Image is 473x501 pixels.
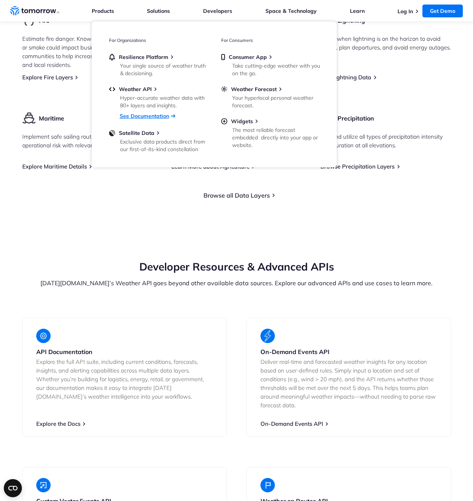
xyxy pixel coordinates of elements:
[231,118,253,125] span: Widgets
[203,192,270,199] a: Browse all Data Layers
[221,54,225,60] img: mobile.svg
[232,126,320,149] div: The most reliable forecast embedded directly into your app or website.
[147,8,170,14] a: Solutions
[36,420,80,427] a: Explore the Docs
[231,86,277,93] span: Weather Forecast
[232,94,320,109] div: Your hyperlocal personal weather forecast.
[109,54,207,76] a: Resilience PlatformYour single source of weather truth & decisioning.
[422,5,463,17] a: Get Demo
[4,479,22,497] button: Open CMP widget
[320,74,371,81] a: See Lightning Data
[320,34,451,52] p: Know when lightning is on the horizon to avoid strikes, plan departures, and avoid energy outages.
[109,130,115,136] img: satellite-data-menu.png
[22,163,87,170] a: Explore Maritime Details
[10,5,59,17] a: Home link
[22,132,153,150] p: Implement safe sailing routes and avoid coastal operational risk with relevant oceanic data.
[92,8,114,14] a: Products
[232,62,320,77] div: Take cutting-edge weather with you on the go.
[203,8,232,14] a: Developers
[320,163,394,170] a: Browse Precipitation Layers
[109,86,115,93] img: api.svg
[260,348,330,356] strong: On-Demand Events API
[119,130,154,136] span: Satellite Data
[221,54,319,76] a: Consumer AppTake cutting-edge weather with you on the go.
[229,54,267,60] span: Consumer App
[350,8,365,14] a: Learn
[221,86,319,108] a: Weather ForecastYour hyperlocal personal weather forecast.
[337,114,374,122] h3: Precipitation
[36,348,92,356] strong: API Documentation
[120,113,169,119] a: See Documentation
[119,86,152,93] span: Weather API
[398,8,413,15] a: Log In
[119,54,168,60] span: Resilience Platform
[320,132,451,150] p: See and utilize all types of precipitation intensity and duration at all elevations.
[109,130,207,152] a: Satellite DataExclusive data products direct from our first-of-its-kind constellation
[109,54,115,60] img: bell.svg
[109,37,207,43] h3: For Organizations
[221,86,227,93] img: sun.svg
[22,74,73,81] a: Explore Fire Layers
[36,357,213,401] p: Explore the full API suite, including current conditions, forecasts, insights, and alerting capab...
[120,62,208,77] div: Your single source of weather truth & decisioning.
[22,34,153,69] p: Estimate fire danger. Know when and where fire or smoke could impact business operations or commu...
[22,260,451,274] h2: Developer Resources & Advanced APIs
[39,114,64,122] h3: Maritime
[120,94,208,109] div: Hyper-accurate weather data with 80+ layers and insights.
[260,420,323,427] a: On-Demand Events API
[109,86,207,108] a: Weather APIHyper-accurate weather data with 80+ layers and insights.
[120,138,208,153] div: Exclusive data products direct from our first-of-its-kind constellation
[22,278,451,288] p: [DATE][DOMAIN_NAME]’s Weather API goes beyond other available data sources. Explore our advanced ...
[221,118,227,125] img: plus-circle.svg
[221,118,319,147] a: WidgetsThe most reliable forecast embedded directly into your app or website.
[265,8,317,14] a: Space & Technology
[221,37,319,43] h3: For Consumers
[260,357,437,410] p: Deliver real-time and forecasted weather insights for any location based on user-defined rules. S...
